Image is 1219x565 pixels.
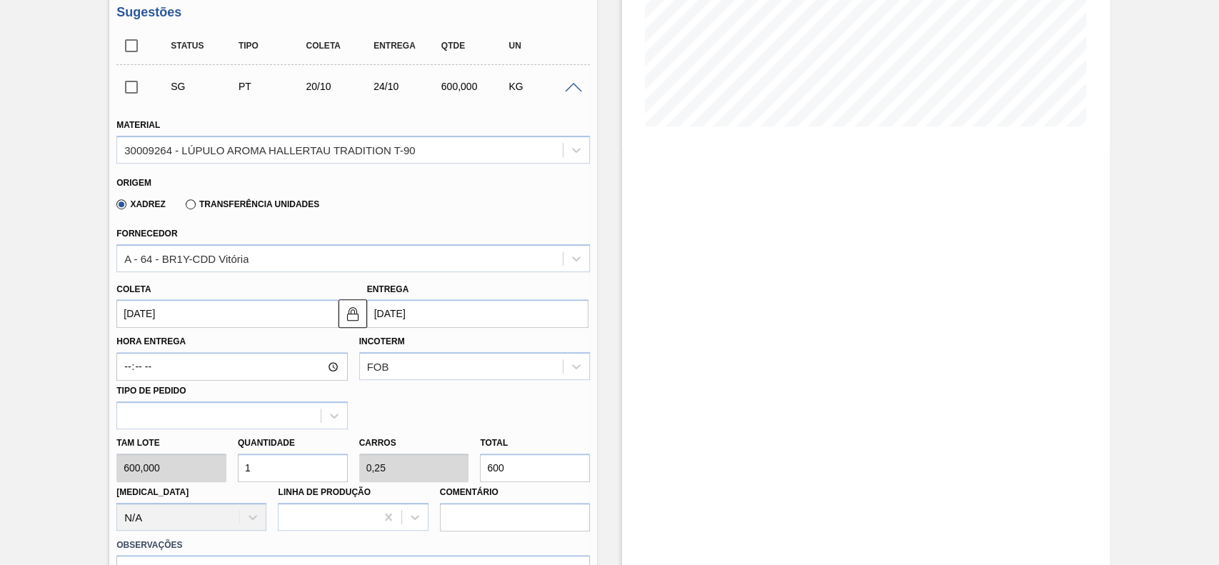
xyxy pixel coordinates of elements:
[116,5,590,20] h3: Sugestões
[116,535,590,556] label: Observações
[116,386,186,396] label: Tipo de pedido
[167,41,241,51] div: Status
[116,229,177,239] label: Fornecedor
[116,178,151,188] label: Origem
[438,81,512,92] div: 600,000
[367,361,389,373] div: FOB
[338,299,367,328] button: locked
[505,41,579,51] div: UN
[116,199,166,209] label: Xadrez
[505,81,579,92] div: KG
[302,81,376,92] div: 20/10/2025
[116,120,160,130] label: Material
[344,305,361,322] img: locked
[367,299,588,328] input: dd/mm/yyyy
[438,41,512,51] div: Qtde
[480,438,508,448] label: Total
[359,336,405,346] label: Incoterm
[186,199,319,209] label: Transferência Unidades
[116,284,151,294] label: Coleta
[235,81,309,92] div: Pedido de Transferência
[124,252,249,264] div: A - 64 - BR1Y-CDD Vitória
[167,81,241,92] div: Sugestão Criada
[116,433,226,454] label: Tam lote
[235,41,309,51] div: Tipo
[238,438,295,448] label: Quantidade
[116,331,347,352] label: Hora Entrega
[124,144,415,156] div: 30009264 - LÚPULO AROMA HALLERTAU TRADITION T-90
[116,487,189,497] label: [MEDICAL_DATA]
[370,41,444,51] div: Entrega
[302,41,376,51] div: Coleta
[367,284,409,294] label: Entrega
[440,482,590,503] label: Comentário
[278,487,371,497] label: Linha de Produção
[370,81,444,92] div: 24/10/2025
[116,299,338,328] input: dd/mm/yyyy
[359,438,396,448] label: Carros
